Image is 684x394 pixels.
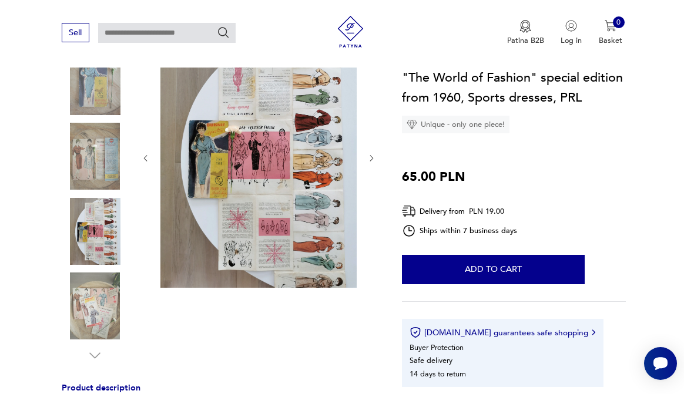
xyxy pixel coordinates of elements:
[465,264,522,275] font: Add to cart
[592,329,595,335] img: Right arrow icon
[410,326,595,338] button: [DOMAIN_NAME] guarantees safe shopping
[62,48,129,115] img: Product photo "The World of Fashion" special edition from 1960, Sports dresses, PRL
[507,35,544,46] font: Patina B2B
[62,30,89,37] a: Sell
[402,69,623,106] font: "The World of Fashion" special edition from 1960, Sports dresses, PRL
[605,20,616,32] img: Cart icon
[69,27,82,38] font: Sell
[402,169,465,186] font: 65.00 PLN
[402,204,416,219] img: Delivery icon
[62,198,129,265] img: Product photo "The World of Fashion" special edition from 1960, Sports dresses, PRL
[561,20,582,46] button: Log in
[62,123,129,190] img: Product photo "The World of Fashion" special edition from 1960, Sports dresses, PRL
[331,16,370,48] img: Patina - vintage furniture and decorations store
[217,26,230,39] button: Search
[469,206,504,217] font: PLN 19.00
[62,23,89,42] button: Sell
[561,35,582,46] font: Log in
[424,327,588,338] font: [DOMAIN_NAME] guarantees safe shopping
[407,119,417,130] img: Diamond icon
[599,35,622,46] font: Basket
[410,369,466,379] font: 14 days to return
[62,382,140,393] font: Product description
[519,20,531,33] img: Medal icon
[410,326,421,338] img: Certificate icon
[507,20,544,46] a: Medal iconPatina B2B
[599,20,622,46] button: 0Basket
[420,226,517,237] font: Ships within 7 business days
[410,342,464,353] font: Buyer Protection
[410,356,452,366] font: Safe delivery
[62,272,129,339] img: Product photo "The World of Fashion" special edition from 1960, Sports dresses, PRL
[402,255,585,284] button: Add to cart
[644,347,677,380] iframe: Smartsupp widget button
[420,206,465,217] font: Delivery from
[616,17,621,28] font: 0
[421,119,505,130] font: Unique - only one piece!
[565,20,577,32] img: User icon
[507,20,544,46] button: Patina B2B
[160,26,357,288] img: Product photo "The World of Fashion" special edition from 1960, Sports dresses, PRL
